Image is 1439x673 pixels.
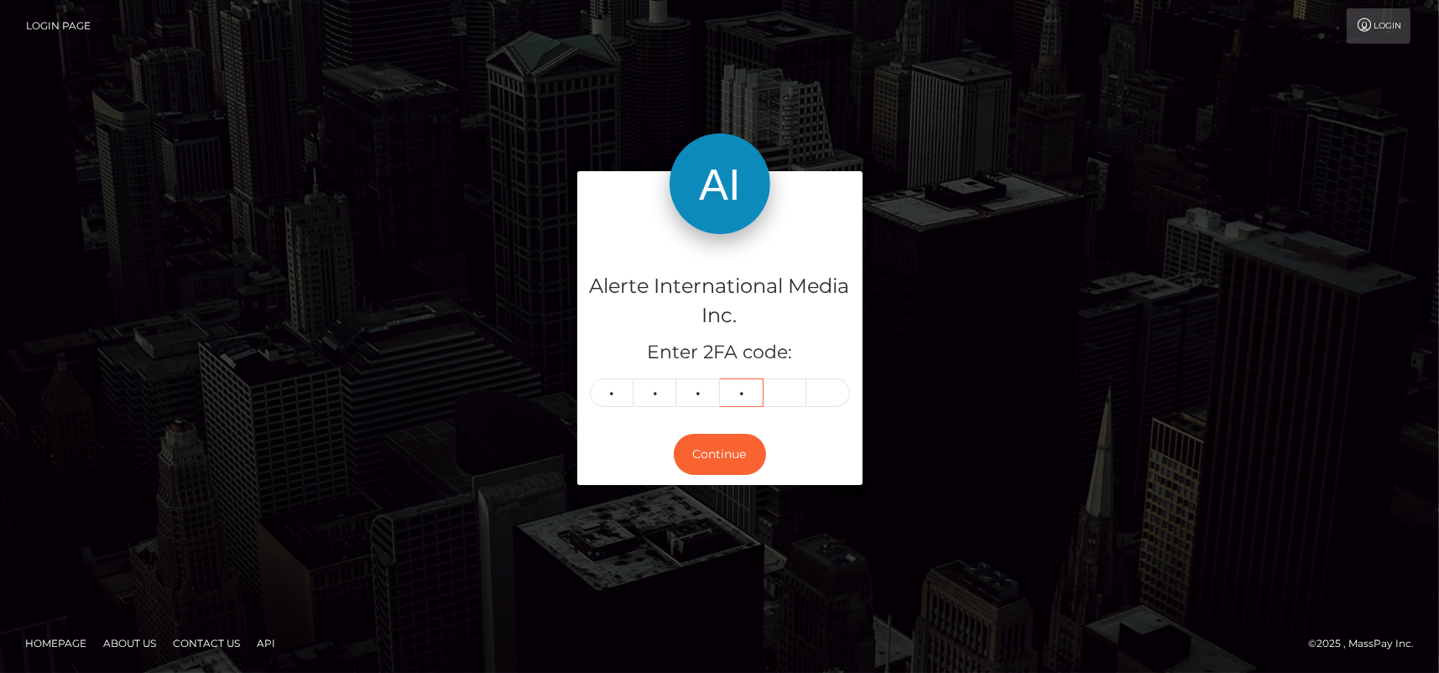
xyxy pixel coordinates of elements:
[674,434,766,475] button: Continue
[670,133,770,234] img: Alerte International Media Inc.
[96,630,163,656] a: About Us
[26,8,91,44] a: Login Page
[250,630,282,656] a: API
[166,630,247,656] a: Contact Us
[1308,634,1426,653] div: © 2025 , MassPay Inc.
[590,272,850,331] h4: Alerte International Media Inc.
[1347,8,1410,44] a: Login
[590,340,850,366] h5: Enter 2FA code:
[18,630,93,656] a: Homepage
